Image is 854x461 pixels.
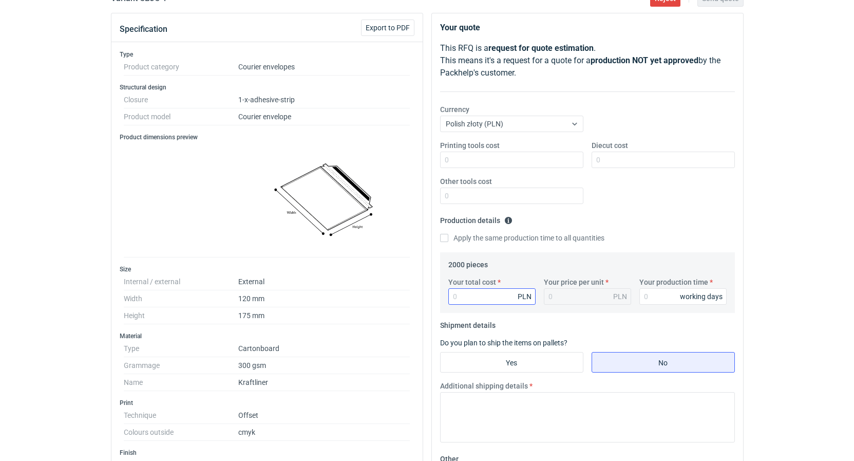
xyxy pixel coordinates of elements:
[440,317,496,329] legend: Shipment details
[238,374,410,391] dd: Kraftliner
[124,59,238,76] dt: Product category
[238,424,410,441] dd: cmyk
[238,340,410,357] dd: Cartonboard
[544,277,604,287] label: Your price per unit
[518,291,532,302] div: PLN
[639,277,708,287] label: Your production time
[124,108,238,125] dt: Product model
[366,24,410,31] span: Export to PDF
[238,91,410,108] dd: 1-x-adhesive-strip
[613,291,627,302] div: PLN
[124,374,238,391] dt: Name
[448,256,488,269] legend: 2000 pieces
[238,407,410,424] dd: Offset
[238,145,410,253] img: courier_envelope
[124,407,238,424] dt: Technique
[124,91,238,108] dt: Closure
[238,108,410,125] dd: Courier envelope
[124,273,238,290] dt: Internal / external
[591,56,698,65] strong: production NOT yet approved
[440,152,583,168] input: 0
[120,399,414,407] h3: Print
[120,83,414,91] h3: Structural design
[440,352,583,373] label: Yes
[592,352,735,373] label: No
[238,273,410,290] dd: External
[592,152,735,168] input: 0
[120,50,414,59] h3: Type
[361,20,414,36] button: Export to PDF
[124,424,238,441] dt: Colours outside
[488,43,594,53] strong: request for quote estimation
[124,357,238,374] dt: Grammage
[440,339,567,347] label: Do you plan to ship the items on pallets?
[238,59,410,76] dd: Courier envelopes
[440,212,513,225] legend: Production details
[124,290,238,307] dt: Width
[440,233,604,243] label: Apply the same production time to all quantities
[446,120,503,128] span: Polish złoty (PLN)
[639,288,727,305] input: 0
[680,291,723,302] div: working days
[440,188,583,204] input: 0
[448,277,496,287] label: Your total cost
[592,140,628,151] label: Diecut cost
[440,23,480,32] strong: Your quote
[120,332,414,340] h3: Material
[440,140,500,151] label: Printing tools cost
[120,17,167,42] button: Specification
[238,357,410,374] dd: 300 gsm
[440,104,469,115] label: Currency
[120,133,414,141] h3: Product dimensions preview
[440,381,528,391] label: Additional shipping details
[120,449,414,457] h3: Finish
[238,290,410,307] dd: 120 mm
[124,307,238,324] dt: Height
[448,288,536,305] input: 0
[440,42,735,79] p: This RFQ is a . This means it's a request for a quote for a by the Packhelp's customer.
[238,307,410,324] dd: 175 mm
[120,265,414,273] h3: Size
[440,176,492,187] label: Other tools cost
[124,340,238,357] dt: Type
